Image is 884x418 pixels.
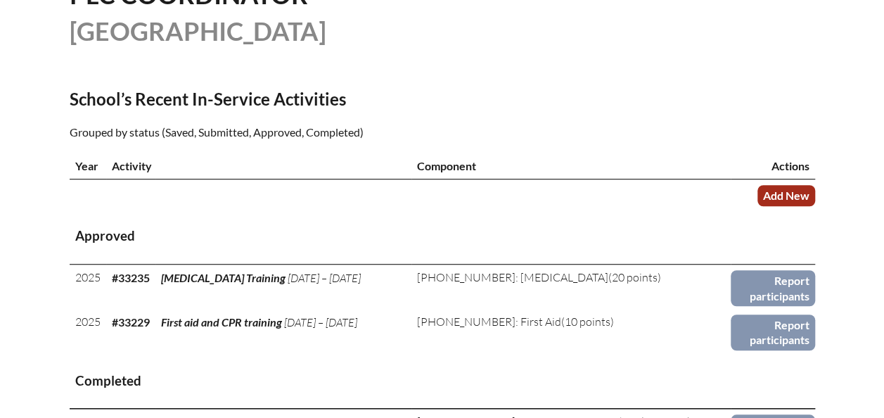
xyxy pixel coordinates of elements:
h2: School’s Recent In-Service Activities [70,89,565,109]
a: Add New [757,185,815,205]
a: Report participants [731,315,815,350]
th: Actions [731,153,815,179]
td: 2025 [70,265,106,309]
b: #33229 [112,315,150,329]
span: [PHONE_NUMBER]: First Aid [417,315,561,329]
span: [PHONE_NUMBER]: [MEDICAL_DATA] [417,270,608,284]
b: #33235 [112,271,150,284]
span: [DATE] – [DATE] [284,315,357,329]
td: (10 points) [411,309,730,353]
p: Grouped by status (Saved, Submitted, Approved, Completed) [70,123,565,141]
th: Activity [106,153,412,179]
td: (20 points) [411,265,730,309]
span: [DATE] – [DATE] [288,271,361,285]
span: [MEDICAL_DATA] Training [161,271,286,284]
span: First aid and CPR training [161,315,282,329]
h3: Completed [75,372,809,390]
td: 2025 [70,309,106,353]
th: Year [70,153,106,179]
a: Report participants [731,270,815,306]
th: Component [411,153,730,179]
span: [GEOGRAPHIC_DATA] [70,15,326,46]
h3: Approved [75,227,809,245]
